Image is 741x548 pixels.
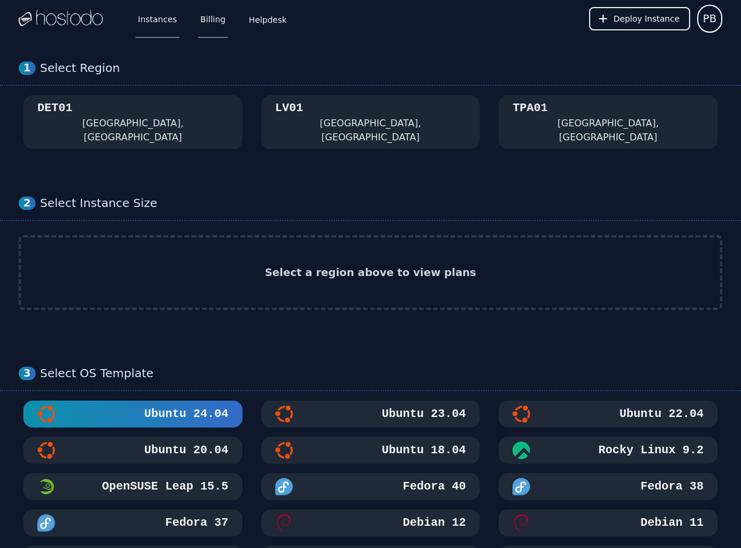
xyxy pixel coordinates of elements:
[261,509,480,536] button: Debian 12Debian 12
[614,13,680,25] span: Deploy Instance
[617,406,704,422] h3: Ubuntu 22.04
[37,405,55,423] img: Ubuntu 24.04
[19,61,36,75] div: 1
[37,442,55,459] img: Ubuntu 20.04
[697,5,722,33] button: User menu
[513,478,530,495] img: Fedora 38
[379,406,466,422] h3: Ubuntu 23.04
[513,514,530,532] img: Debian 11
[40,366,722,381] div: Select OS Template
[638,515,704,531] h3: Debian 11
[261,401,480,428] button: Ubuntu 23.04Ubuntu 23.04
[513,116,704,144] div: [GEOGRAPHIC_DATA], [GEOGRAPHIC_DATA]
[596,442,704,459] h3: Rocky Linux 9.2
[275,514,293,532] img: Debian 12
[19,197,36,210] div: 2
[513,405,530,423] img: Ubuntu 22.04
[275,116,466,144] div: [GEOGRAPHIC_DATA], [GEOGRAPHIC_DATA]
[379,442,466,459] h3: Ubuntu 18.04
[638,478,704,495] h3: Fedora 38
[23,473,243,500] button: OpenSUSE Leap 15.5 MinimalOpenSUSE Leap 15.5
[37,514,55,532] img: Fedora 37
[261,95,480,149] button: LV01 [GEOGRAPHIC_DATA], [GEOGRAPHIC_DATA]
[163,515,228,531] h3: Fedora 37
[400,515,466,531] h3: Debian 12
[23,437,243,464] button: Ubuntu 20.04Ubuntu 20.04
[37,116,228,144] div: [GEOGRAPHIC_DATA], [GEOGRAPHIC_DATA]
[275,442,293,459] img: Ubuntu 18.04
[498,401,718,428] button: Ubuntu 22.04Ubuntu 22.04
[40,196,722,211] div: Select Instance Size
[275,478,293,495] img: Fedora 40
[400,478,466,495] h3: Fedora 40
[19,367,36,380] div: 3
[513,442,530,459] img: Rocky Linux 9.2
[37,100,72,116] div: DET01
[19,10,103,27] img: Logo
[498,437,718,464] button: Rocky Linux 9.2Rocky Linux 9.2
[498,95,718,149] button: TPA01 [GEOGRAPHIC_DATA], [GEOGRAPHIC_DATA]
[100,478,228,495] h3: OpenSUSE Leap 15.5
[40,61,722,75] div: Select Region
[703,11,716,27] span: PB
[513,100,548,116] div: TPA01
[261,473,480,500] button: Fedora 40Fedora 40
[265,264,476,281] h2: Select a region above to view plans
[275,100,303,116] div: LV01
[23,401,243,428] button: Ubuntu 24.04Ubuntu 24.04
[498,473,718,500] button: Fedora 38Fedora 38
[37,478,55,495] img: OpenSUSE Leap 15.5 Minimal
[142,442,228,459] h3: Ubuntu 20.04
[142,406,228,422] h3: Ubuntu 24.04
[589,7,690,30] button: Deploy Instance
[23,95,243,149] button: DET01 [GEOGRAPHIC_DATA], [GEOGRAPHIC_DATA]
[261,437,480,464] button: Ubuntu 18.04Ubuntu 18.04
[498,509,718,536] button: Debian 11Debian 11
[275,405,293,423] img: Ubuntu 23.04
[23,509,243,536] button: Fedora 37Fedora 37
